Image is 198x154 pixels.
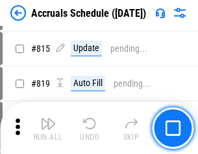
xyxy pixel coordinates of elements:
div: pending... [114,79,151,89]
span: # 815 [31,43,50,54]
span: # 819 [31,78,50,89]
div: Auto Fill [71,76,105,91]
div: pending... [110,44,147,54]
img: Back [10,5,26,21]
img: Settings menu [172,5,188,21]
div: Update [71,41,102,56]
img: Support [155,8,166,18]
div: Accruals Schedule ([DATE]) [31,7,146,19]
img: Main button [165,120,180,136]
